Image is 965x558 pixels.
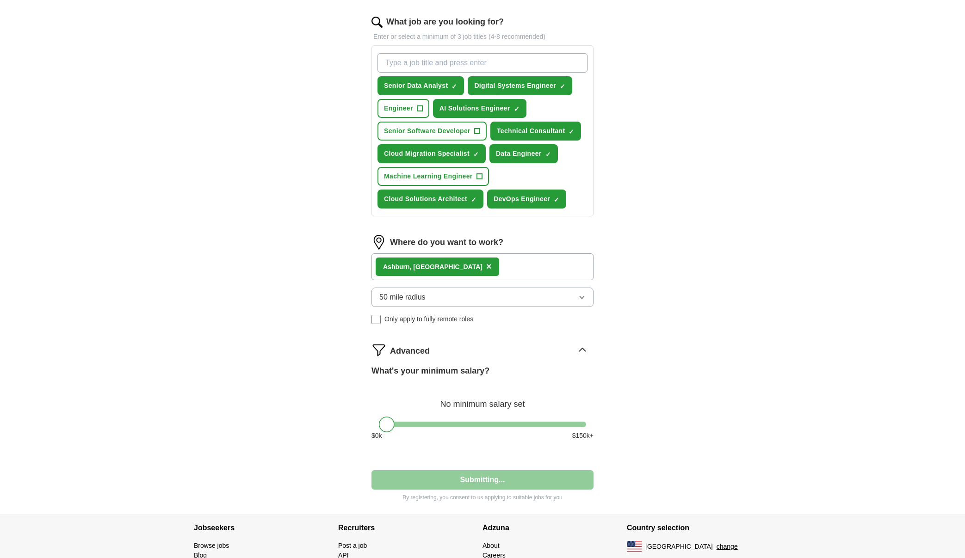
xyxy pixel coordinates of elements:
[496,149,542,159] span: Data Engineer
[473,151,479,158] span: ✓
[338,542,367,549] a: Post a job
[377,76,464,95] button: Senior Data Analyst✓
[468,76,572,95] button: Digital Systems Engineer✓
[371,288,594,307] button: 50 mile radius
[377,144,486,163] button: Cloud Migration Specialist✓
[452,83,457,90] span: ✓
[377,167,489,186] button: Machine Learning Engineer
[487,190,566,208] button: DevOps Engineer✓
[384,314,473,324] span: Only apply to fully remote roles
[489,144,558,163] button: Data Engineer✓
[383,262,482,272] div: , [GEOGRAPHIC_DATA]
[569,128,574,135] span: ✓
[384,149,470,159] span: Cloud Migration Specialist
[433,99,526,118] button: AI Solutions Engineer✓
[514,105,520,113] span: ✓
[377,122,487,141] button: Senior Software Developer
[371,493,594,502] p: By registering, you consent to us applying to suitable jobs for you
[490,122,581,141] button: Technical Consultant✓
[383,263,410,270] strong: Ashburn
[494,194,550,204] span: DevOps Engineer
[384,126,470,136] span: Senior Software Developer
[371,235,386,250] img: location.png
[194,542,229,549] a: Browse jobs
[384,104,413,113] span: Engineer
[486,261,492,271] span: ×
[371,470,594,490] button: Submitting...
[384,81,448,91] span: Senior Data Analyst
[572,431,594,441] span: $ 150 k+
[560,83,565,90] span: ✓
[386,16,504,28] label: What job are you looking for?
[384,172,473,181] span: Machine Learning Engineer
[486,260,492,274] button: ×
[371,32,594,42] p: Enter or select a minimum of 3 job titles (4-8 recommended)
[645,542,713,552] span: [GEOGRAPHIC_DATA]
[627,541,642,552] img: US flag
[497,126,565,136] span: Technical Consultant
[371,17,383,28] img: search.png
[390,345,430,357] span: Advanced
[377,53,588,73] input: Type a job title and press enter
[627,515,771,541] h4: Country selection
[379,292,426,303] span: 50 mile radius
[439,104,510,113] span: AI Solutions Engineer
[371,315,381,324] input: Only apply to fully remote roles
[377,190,483,208] button: Cloud Solutions Architect✓
[371,365,489,377] label: What's your minimum salary?
[554,196,559,203] span: ✓
[471,196,476,203] span: ✓
[377,99,429,118] button: Engineer
[384,194,467,204] span: Cloud Solutions Architect
[371,343,386,357] img: filter
[545,151,551,158] span: ✓
[482,542,500,549] a: About
[390,236,503,249] label: Where do you want to work?
[371,431,382,441] span: $ 0 k
[717,542,738,552] button: change
[474,81,556,91] span: Digital Systems Engineer
[371,388,594,411] div: No minimum salary set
